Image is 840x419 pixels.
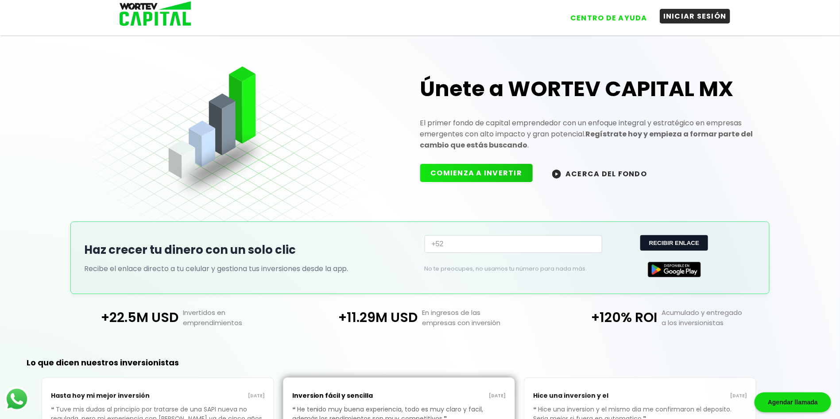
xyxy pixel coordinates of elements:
[420,129,753,150] strong: Regístrate hoy y empieza a formar parte del cambio que estás buscando
[420,164,533,182] button: COMIENZA A INVERTIR
[51,387,158,405] p: Hasta hoy mi mejor inversión
[300,307,418,328] p: +11.29M USD
[657,307,779,328] p: Acumulado y entregado a los inversionistas
[420,168,542,178] a: COMIENZA A INVERTIR
[84,241,416,259] h2: Haz crecer tu dinero con un solo clic
[292,387,399,405] p: Inversion fácil y sencilla
[292,405,297,414] span: ❝
[651,4,730,25] a: INICIAR SESIÓN
[158,392,264,400] p: [DATE]
[420,117,756,151] p: El primer fondo de capital emprendedor con un enfoque integral y estratégico en empresas emergent...
[533,405,538,414] span: ❝
[418,307,539,328] p: En ingresos de las empresas con inversión
[51,405,56,414] span: ❝
[540,307,657,328] p: +120% ROI
[425,265,588,273] p: No te preocupes, no usamos tu número para nada más.
[755,392,831,412] div: Agendar llamada
[84,263,416,274] p: Recibe el enlace directo a tu celular y gestiona tus inversiones desde la app.
[399,392,506,400] p: [DATE]
[567,11,651,25] button: CENTRO DE AYUDA
[542,164,658,183] button: ACERCA DEL FONDO
[660,9,730,23] button: INICIAR SESIÓN
[533,387,640,405] p: Hice una inversion y el
[178,307,300,328] p: Invertidos en emprendimientos
[640,392,747,400] p: [DATE]
[558,4,651,25] a: CENTRO DE AYUDA
[648,262,701,277] img: Google Play
[640,235,708,251] button: RECIBIR ENLACE
[552,170,561,178] img: wortev-capital-acerca-del-fondo
[4,387,29,411] img: logos_whatsapp-icon.242b2217.svg
[61,307,178,328] p: +22.5M USD
[420,75,756,103] h1: Únete a WORTEV CAPITAL MX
